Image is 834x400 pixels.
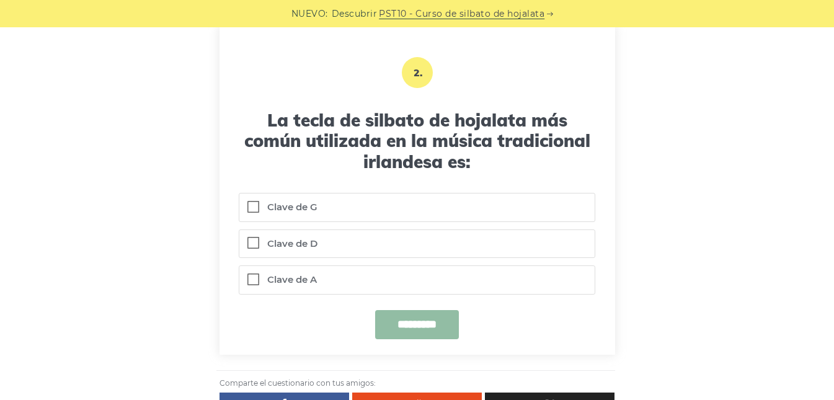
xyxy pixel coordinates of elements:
font: PST10 - Curso de silbato de hojalata [379,8,544,19]
font: Descubrir [332,8,378,19]
font: NUEVO: [291,8,328,19]
font: Clave de G [267,201,317,213]
font: Clave de D [267,238,317,249]
font: Comparte el cuestionario con tus amigos: [220,378,376,388]
font: Clave de A [267,273,317,285]
font: La tecla de silbato de hojalata más común utilizada en la música tradicional irlandesa es: [244,109,590,172]
a: PST10 - Curso de silbato de hojalata [379,7,544,21]
font: 2. [414,66,422,79]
